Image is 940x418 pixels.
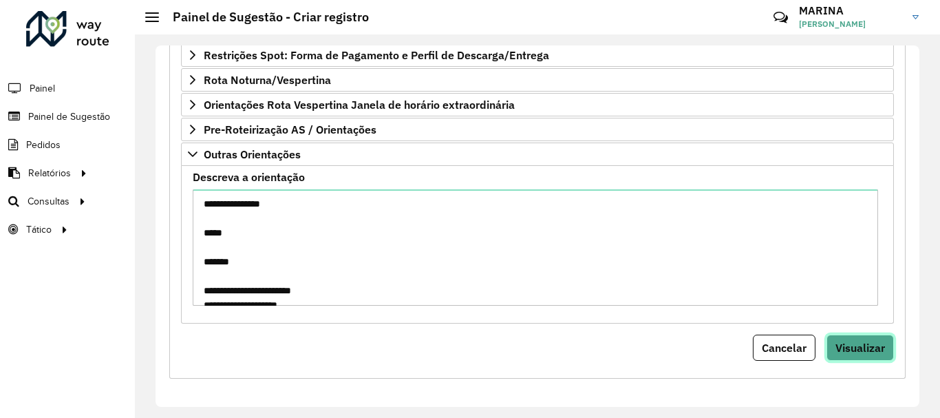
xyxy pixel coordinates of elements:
h3: MARINA [799,4,902,17]
a: Pre-Roteirização AS / Orientações [181,118,894,141]
a: Contato Rápido [766,3,795,32]
span: Pedidos [26,138,61,152]
span: Tático [26,222,52,237]
a: Outras Orientações [181,143,894,166]
span: Rota Noturna/Vespertina [204,74,331,85]
span: Orientações Rota Vespertina Janela de horário extraordinária [204,99,515,110]
span: Relatórios [28,166,71,180]
span: [PERSON_NAME] [799,18,902,30]
a: Orientações Rota Vespertina Janela de horário extraordinária [181,93,894,116]
button: Cancelar [753,335,815,361]
span: Restrições Spot: Forma de Pagamento e Perfil de Descarga/Entrega [204,50,549,61]
a: Rota Noturna/Vespertina [181,68,894,92]
span: Outras Orientações [204,149,301,160]
span: Consultas [28,194,70,209]
span: Painel [30,81,55,96]
div: Outras Orientações [181,166,894,324]
a: Restrições Spot: Forma de Pagamento e Perfil de Descarga/Entrega [181,43,894,67]
label: Descreva a orientação [193,169,305,185]
span: Pre-Roteirização AS / Orientações [204,124,376,135]
h2: Painel de Sugestão - Criar registro [159,10,369,25]
button: Visualizar [826,335,894,361]
span: Visualizar [835,341,885,355]
span: Painel de Sugestão [28,109,110,124]
span: Cancelar [762,341,807,355]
